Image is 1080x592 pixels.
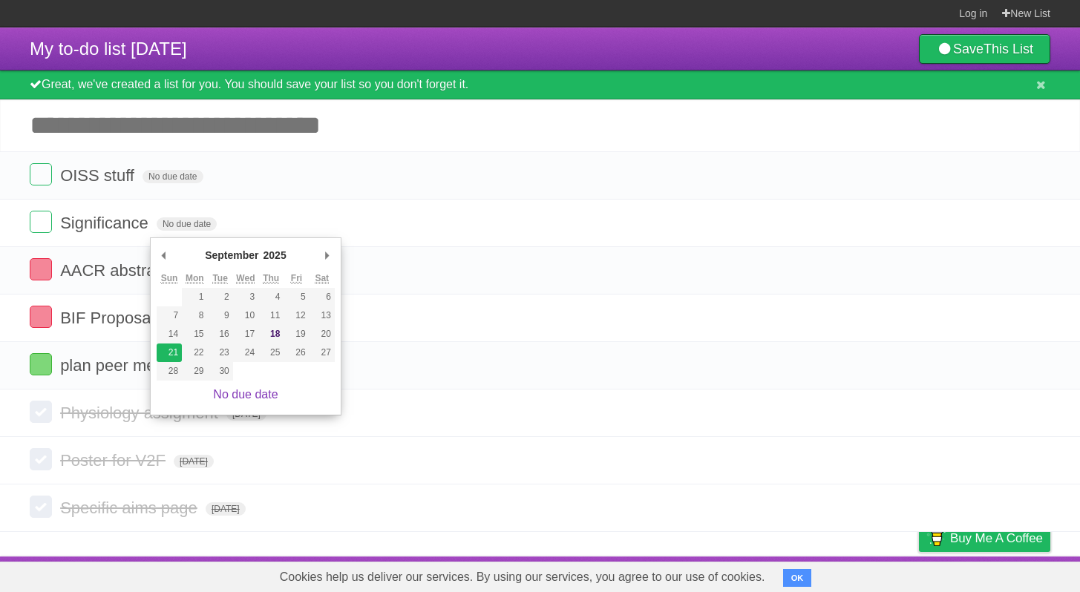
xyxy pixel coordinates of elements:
[157,244,171,266] button: Previous Month
[161,273,178,284] abbr: Sunday
[208,306,233,325] button: 9
[984,42,1033,56] b: This List
[30,258,52,280] label: Done
[284,325,309,343] button: 19
[310,343,335,362] button: 27
[30,448,52,470] label: Done
[30,39,187,59] span: My to-do list [DATE]
[957,560,1050,588] a: Suggest a feature
[60,499,201,517] span: Specific aims page
[60,356,252,375] span: plan peer mentorship hike
[284,288,309,306] button: 5
[182,325,207,343] button: 15
[182,362,207,381] button: 29
[60,261,181,280] span: AACR abstract?
[233,325,258,343] button: 17
[258,288,284,306] button: 4
[849,560,882,588] a: Terms
[157,362,182,381] button: 28
[30,306,52,328] label: Done
[208,288,233,306] button: 2
[258,343,284,362] button: 25
[182,343,207,362] button: 22
[60,166,138,185] span: OISS stuff
[157,217,217,231] span: No due date
[919,34,1050,64] a: SaveThis List
[182,288,207,306] button: 1
[60,309,158,327] span: BIF Proposal
[919,524,1050,552] a: Buy me a coffee
[770,560,831,588] a: Developers
[265,562,780,592] span: Cookies help us deliver our services. By using our services, you agree to our use of cookies.
[30,163,52,185] label: Done
[208,362,233,381] button: 30
[60,451,169,470] span: Poster for V2F
[291,273,302,284] abbr: Friday
[30,211,52,233] label: Done
[233,343,258,362] button: 24
[208,325,233,343] button: 16
[284,306,309,325] button: 12
[208,343,233,362] button: 23
[186,273,204,284] abbr: Monday
[206,502,246,516] span: [DATE]
[320,244,335,266] button: Next Month
[30,353,52,375] label: Done
[182,306,207,325] button: 8
[284,343,309,362] button: 26
[310,306,335,325] button: 13
[212,273,227,284] abbr: Tuesday
[174,455,214,468] span: [DATE]
[721,560,753,588] a: About
[258,306,284,325] button: 11
[60,404,222,422] span: Physiology assigment
[143,170,203,183] span: No due date
[926,525,946,550] img: Buy me a coffee
[783,569,812,587] button: OK
[233,288,258,306] button: 3
[236,273,255,284] abbr: Wednesday
[60,214,152,232] span: Significance
[261,244,289,266] div: 2025
[203,244,261,266] div: September
[263,273,279,284] abbr: Thursday
[157,306,182,325] button: 7
[950,525,1043,551] span: Buy me a coffee
[30,496,52,518] label: Done
[213,388,278,401] a: No due date
[30,401,52,423] label: Done
[258,325,284,343] button: 18
[157,343,182,362] button: 21
[310,288,335,306] button: 6
[900,560,938,588] a: Privacy
[157,325,182,343] button: 14
[233,306,258,325] button: 10
[310,325,335,343] button: 20
[315,273,329,284] abbr: Saturday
